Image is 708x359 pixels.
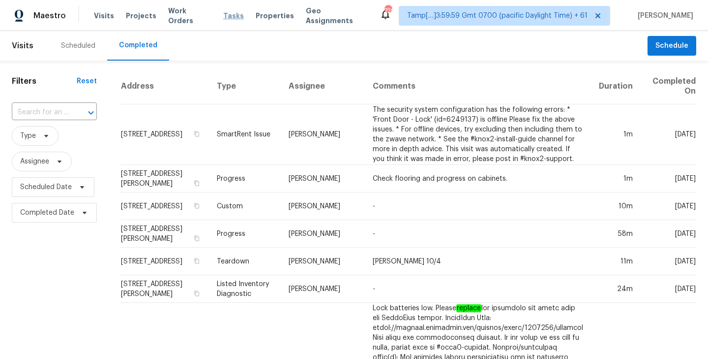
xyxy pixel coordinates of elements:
td: - [365,193,591,220]
td: [PERSON_NAME] 10/4 [365,248,591,275]
td: [DATE] [641,104,696,165]
th: Type [209,68,281,104]
span: Type [20,131,36,141]
span: Properties [256,11,294,21]
span: Scheduled Date [20,182,72,192]
td: Custom [209,193,281,220]
td: [STREET_ADDRESS][PERSON_NAME] [120,165,209,193]
th: Assignee [281,68,365,104]
button: Copy Address [192,130,201,138]
button: Open [84,106,98,120]
td: [STREET_ADDRESS][PERSON_NAME] [120,275,209,303]
input: Search for an address... [12,105,69,120]
div: Reset [77,76,97,86]
td: 24m [591,275,641,303]
span: Tamp[…]3:59:59 Gmt 0700 (pacific Daylight Time) + 61 [407,11,588,21]
span: Schedule [655,40,688,52]
div: 729 [384,6,391,16]
button: Copy Address [192,201,201,210]
td: [STREET_ADDRESS][PERSON_NAME] [120,220,209,248]
button: Copy Address [192,289,201,298]
div: Completed [119,40,157,50]
td: [PERSON_NAME] [281,220,365,248]
th: Completed On [641,68,696,104]
td: - [365,275,591,303]
td: Teardown [209,248,281,275]
h1: Filters [12,76,77,86]
td: SmartRent Issue [209,104,281,165]
span: Work Orders [168,6,211,26]
span: Maestro [33,11,66,21]
td: - [365,220,591,248]
td: Progress [209,165,281,193]
button: Copy Address [192,234,201,243]
td: 11m [591,248,641,275]
td: [PERSON_NAME] [281,104,365,165]
td: [DATE] [641,165,696,193]
td: [DATE] [641,248,696,275]
td: [DATE] [641,193,696,220]
td: Listed Inventory Diagnostic [209,275,281,303]
span: Geo Assignments [306,6,368,26]
button: Copy Address [192,179,201,188]
td: [PERSON_NAME] [281,275,365,303]
button: Schedule [648,36,696,56]
div: Scheduled [61,41,95,51]
td: 10m [591,193,641,220]
td: 1m [591,165,641,193]
span: Completed Date [20,208,74,218]
button: Copy Address [192,257,201,265]
td: [DATE] [641,275,696,303]
th: Address [120,68,209,104]
td: Progress [209,220,281,248]
span: Tasks [223,12,244,19]
td: [PERSON_NAME] [281,165,365,193]
td: The security system configuration has the following errors: * 'Front Door - Lock' (id=6249137) is... [365,104,591,165]
span: Assignee [20,157,49,166]
td: [STREET_ADDRESS] [120,193,209,220]
span: Visits [12,35,33,57]
em: replace [456,304,481,312]
td: [PERSON_NAME] [281,248,365,275]
td: [STREET_ADDRESS] [120,104,209,165]
td: [PERSON_NAME] [281,193,365,220]
span: Visits [94,11,114,21]
td: 1m [591,104,641,165]
td: Check flooring and progress on cabinets. [365,165,591,193]
span: [PERSON_NAME] [634,11,693,21]
th: Duration [591,68,641,104]
th: Comments [365,68,591,104]
td: [DATE] [641,220,696,248]
td: 58m [591,220,641,248]
span: Projects [126,11,156,21]
td: [STREET_ADDRESS] [120,248,209,275]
